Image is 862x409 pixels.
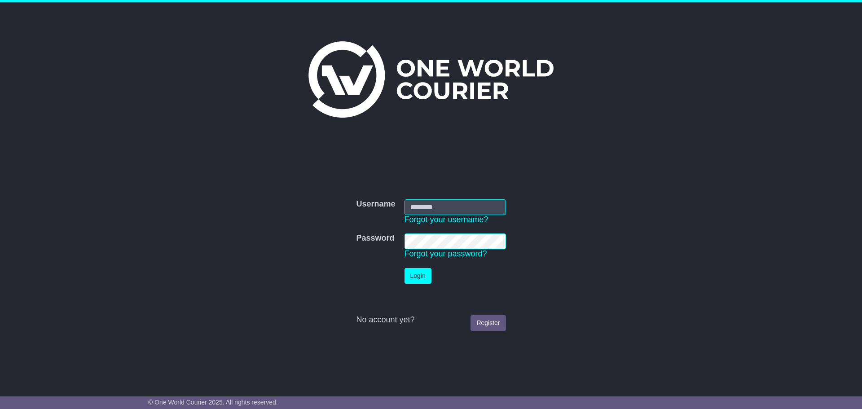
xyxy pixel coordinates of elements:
a: Forgot your password? [405,249,487,258]
button: Login [405,268,431,284]
div: No account yet? [356,315,506,325]
label: Password [356,233,394,243]
label: Username [356,199,395,209]
span: © One World Courier 2025. All rights reserved. [148,399,278,406]
a: Forgot your username? [405,215,488,224]
a: Register [471,315,506,331]
img: One World [308,41,554,118]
